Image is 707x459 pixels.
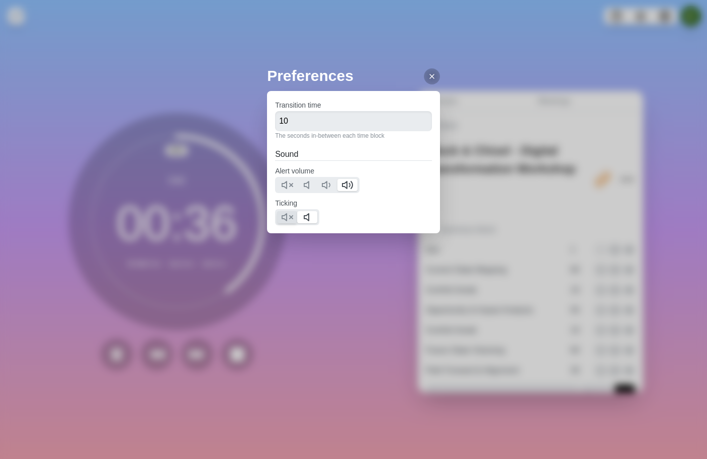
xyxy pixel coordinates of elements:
label: Transition time [275,101,321,109]
h2: Sound [275,148,432,160]
label: Ticking [275,199,297,207]
h2: Preferences [267,64,440,87]
label: Alert volume [275,167,314,175]
p: The seconds in-between each time block [275,131,432,140]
